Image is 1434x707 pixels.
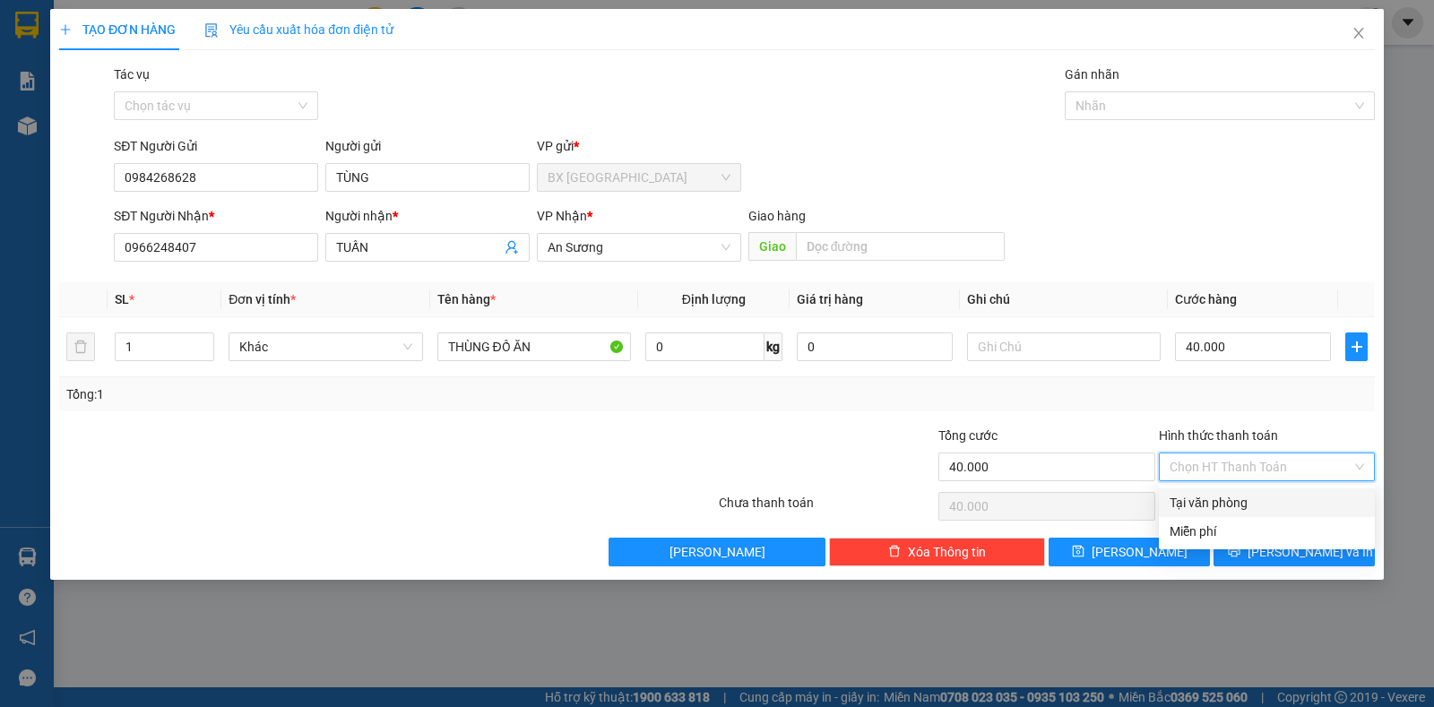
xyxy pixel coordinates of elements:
[748,232,796,261] span: Giao
[960,282,1168,317] th: Ghi chú
[1248,542,1373,562] span: [PERSON_NAME] và In
[669,542,765,562] span: [PERSON_NAME]
[505,240,519,254] span: user-add
[1072,545,1084,559] span: save
[548,164,730,191] span: BX Tân Châu
[796,232,1006,261] input: Dọc đường
[765,332,782,361] span: kg
[1214,538,1375,566] button: printer[PERSON_NAME] và In
[115,292,129,306] span: SL
[888,545,901,559] span: delete
[59,23,72,36] span: plus
[829,538,1045,566] button: deleteXóa Thông tin
[210,80,364,105] div: 0973310310
[938,428,998,443] span: Tổng cước
[1352,26,1366,40] span: close
[1170,522,1364,541] div: Miễn phí
[1345,332,1368,361] button: plus
[114,67,150,82] label: Tác vụ
[1346,340,1367,354] span: plus
[204,22,393,37] span: Yêu cầu xuất hóa đơn điện tử
[325,206,530,226] div: Người nhận
[66,384,555,404] div: Tổng: 1
[1049,538,1210,566] button: save[PERSON_NAME]
[1228,545,1240,559] span: printer
[210,15,364,58] div: Lý Thường Kiệt
[15,80,197,105] div: 0397401779
[437,332,631,361] input: VD: Bàn, Ghế
[114,206,318,226] div: SĐT Người Nhận
[537,136,741,156] div: VP gửi
[1065,67,1119,82] label: Gán nhãn
[437,292,496,306] span: Tên hàng
[114,136,318,156] div: SĐT Người Gửi
[1175,292,1237,306] span: Cước hàng
[13,116,200,137] div: 30.000
[797,292,863,306] span: Giá trị hàng
[210,17,253,36] span: Nhận:
[15,58,197,80] div: VINH
[1092,542,1188,562] span: [PERSON_NAME]
[908,542,986,562] span: Xóa Thông tin
[13,117,41,136] span: CR :
[967,332,1161,361] input: Ghi Chú
[537,209,587,223] span: VP Nhận
[1159,428,1278,443] label: Hình thức thanh toán
[210,58,364,80] div: DUNG
[748,209,806,223] span: Giao hàng
[609,538,825,566] button: [PERSON_NAME]
[59,22,176,37] span: TẠO ĐƠN HÀNG
[548,234,730,261] span: An Sương
[239,333,411,360] span: Khác
[15,15,197,58] div: BX [GEOGRAPHIC_DATA]
[325,136,530,156] div: Người gửi
[204,23,219,38] img: icon
[229,292,296,306] span: Đơn vị tính
[682,292,746,306] span: Định lượng
[66,332,95,361] button: delete
[717,493,937,524] div: Chưa thanh toán
[15,17,43,36] span: Gửi:
[797,332,953,361] input: 0
[1170,493,1364,513] div: Tại văn phòng
[1334,9,1384,59] button: Close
